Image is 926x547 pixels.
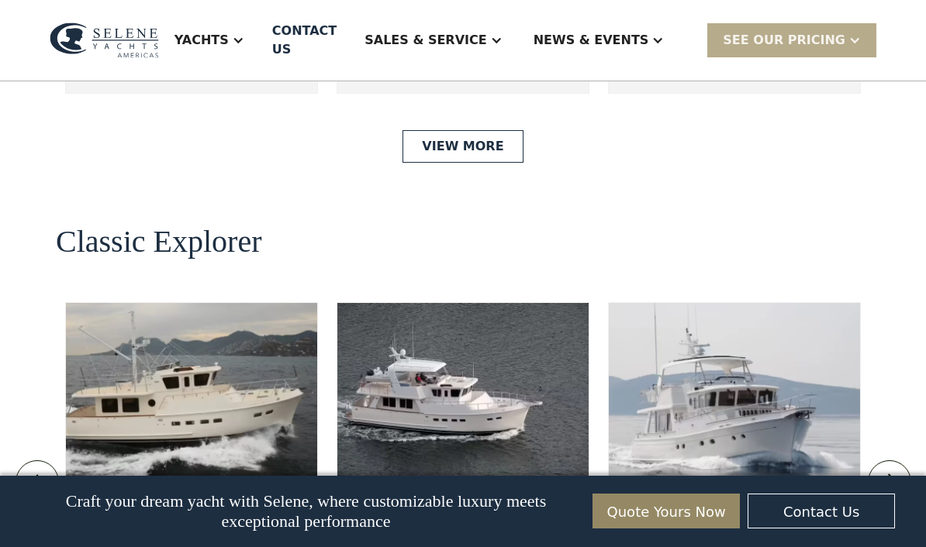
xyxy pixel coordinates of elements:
div: Sales & Service [349,9,517,71]
h2: Classic Explorer [56,225,262,259]
div: Sales & Service [365,31,486,50]
img: long range motor yachts [66,303,317,481]
a: Contact Us [748,494,895,529]
img: icon [876,470,902,494]
div: SEE Our Pricing [723,31,845,50]
img: long range motor yachts [609,303,860,481]
a: View More [403,130,523,163]
div: Yachts [174,31,229,50]
div: Yachts [159,9,260,71]
div: News & EVENTS [534,31,649,50]
a: Quote Yours Now [593,494,740,529]
img: long range motor yachts [337,303,589,481]
div: News & EVENTS [518,9,680,71]
img: icon [24,470,50,494]
div: Contact US [272,22,337,59]
img: logo [50,22,159,58]
p: Craft your dream yacht with Selene, where customizable luxury meets exceptional performance [31,491,581,532]
div: SEE Our Pricing [707,23,876,57]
